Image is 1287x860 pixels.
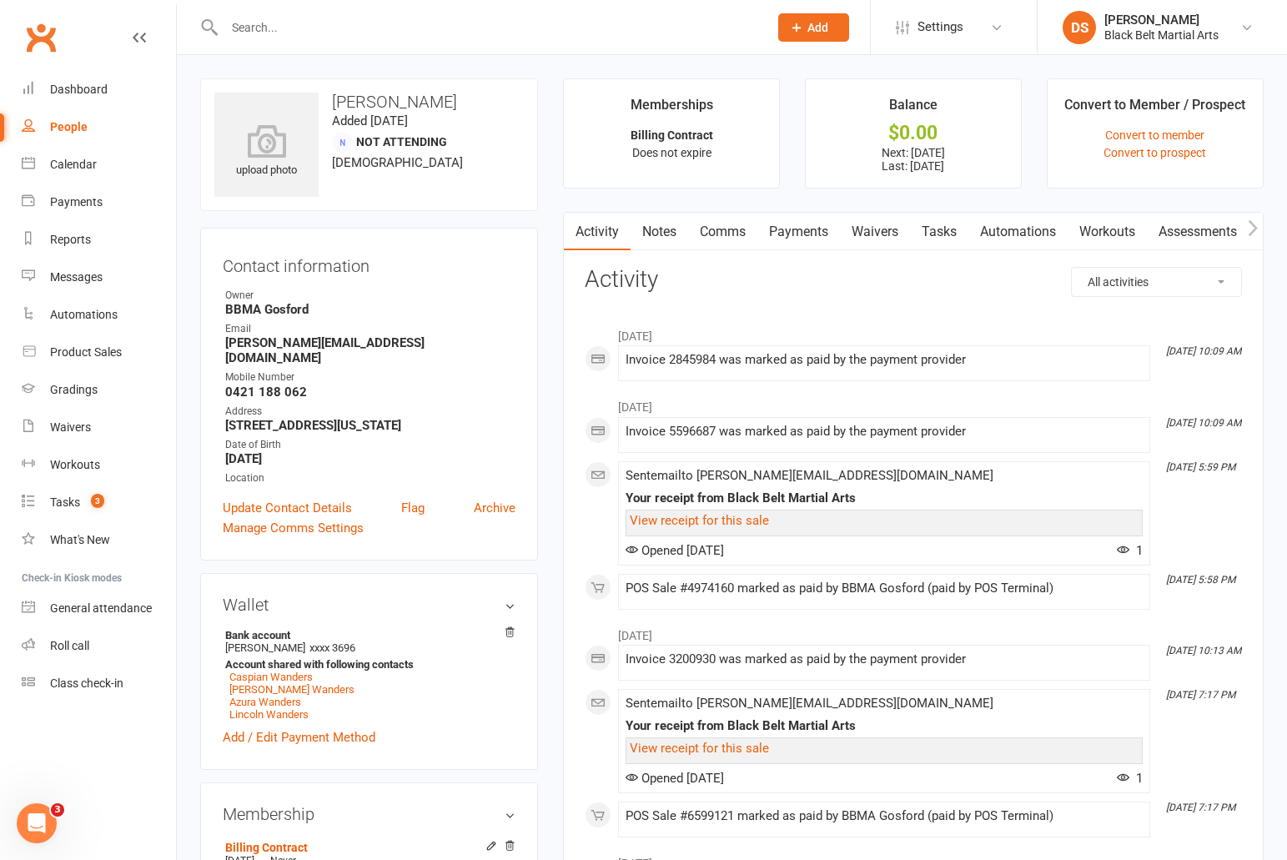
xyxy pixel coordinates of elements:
p: Next: [DATE] Last: [DATE] [821,146,1006,173]
strong: BBMA Gosford [225,302,515,317]
a: Tasks 3 [22,484,176,521]
a: Activity [564,213,631,251]
div: Invoice 3200930 was marked as paid by the payment provider [626,652,1143,666]
strong: Billing Contract [631,128,713,142]
a: Gradings [22,371,176,409]
span: 3 [51,803,64,817]
div: Reports [50,233,91,246]
div: Product Sales [50,345,122,359]
div: DS [1063,11,1096,44]
a: Tasks [910,213,968,251]
a: Azura Wanders [229,696,301,708]
time: Added [DATE] [332,113,408,128]
a: Reports [22,221,176,259]
a: Lincoln Wanders [229,708,309,721]
i: [DATE] 5:59 PM [1166,461,1235,473]
a: Convert to prospect [1104,146,1206,159]
a: View receipt for this sale [630,741,769,756]
div: Tasks [50,495,80,509]
a: Calendar [22,146,176,184]
span: Opened [DATE] [626,543,724,558]
strong: [STREET_ADDRESS][US_STATE] [225,418,515,433]
span: Opened [DATE] [626,771,724,786]
a: Assessments [1147,213,1249,251]
a: People [22,108,176,146]
a: Automations [968,213,1068,251]
div: Email [225,321,515,337]
a: Flag [401,498,425,518]
i: [DATE] 10:09 AM [1166,345,1241,357]
div: POS Sale #6599121 marked as paid by BBMA Gosford (paid by POS Terminal) [626,809,1143,823]
a: Waivers [840,213,910,251]
div: Messages [50,270,103,284]
div: Owner [225,288,515,304]
i: [DATE] 10:13 AM [1166,645,1241,656]
li: [DATE] [585,618,1242,645]
h3: Membership [223,805,515,823]
a: [PERSON_NAME] Wanders [229,683,354,696]
div: [PERSON_NAME] [1104,13,1219,28]
a: View receipt for this sale [630,513,769,528]
a: Workouts [22,446,176,484]
div: People [50,120,88,133]
div: Calendar [50,158,97,171]
i: [DATE] 10:09 AM [1166,417,1241,429]
span: 3 [91,494,104,508]
a: Waivers [22,409,176,446]
div: Class check-in [50,676,123,690]
a: Convert to member [1105,128,1204,142]
span: Sent email to [PERSON_NAME][EMAIL_ADDRESS][DOMAIN_NAME] [626,696,993,711]
div: What's New [50,533,110,546]
li: [DATE] [585,319,1242,345]
div: Black Belt Martial Arts [1104,28,1219,43]
a: Product Sales [22,334,176,371]
a: What's New [22,521,176,559]
a: Update Contact Details [223,498,352,518]
button: Add [778,13,849,42]
a: Roll call [22,627,176,665]
a: Billing Contract [225,841,308,854]
div: Invoice 2845984 was marked as paid by the payment provider [626,353,1143,367]
iframe: Intercom live chat [17,803,57,843]
a: Add / Edit Payment Method [223,727,375,747]
div: $0.00 [821,124,1006,142]
div: Invoice 5596687 was marked as paid by the payment provider [626,425,1143,439]
a: Notes [631,213,688,251]
strong: Account shared with following contacts [225,658,507,671]
strong: 0421 188 062 [225,385,515,400]
i: [DATE] 5:58 PM [1166,574,1235,586]
h3: [PERSON_NAME] [214,93,524,111]
a: Messages [22,259,176,296]
i: [DATE] 7:17 PM [1166,689,1235,701]
h3: Contact information [223,250,515,275]
div: Your receipt from Black Belt Martial Arts [626,491,1143,505]
span: xxxx 3696 [309,641,355,654]
div: Gradings [50,383,98,396]
strong: Bank account [225,629,507,641]
div: Your receipt from Black Belt Martial Arts [626,719,1143,733]
div: Dashboard [50,83,108,96]
div: Mobile Number [225,370,515,385]
a: Caspian Wanders [229,671,313,683]
input: Search... [219,16,757,39]
a: General attendance kiosk mode [22,590,176,627]
div: Automations [50,308,118,321]
span: 1 [1117,543,1143,558]
div: Waivers [50,420,91,434]
span: Sent email to [PERSON_NAME][EMAIL_ADDRESS][DOMAIN_NAME] [626,468,993,483]
a: Manage Comms Settings [223,518,364,538]
div: Balance [889,94,938,124]
li: [PERSON_NAME] [223,626,515,723]
a: Workouts [1068,213,1147,251]
strong: [PERSON_NAME][EMAIL_ADDRESS][DOMAIN_NAME] [225,335,515,365]
h3: Activity [585,267,1242,293]
span: Not Attending [356,135,447,148]
a: Comms [688,213,757,251]
a: Payments [22,184,176,221]
div: Convert to Member / Prospect [1064,94,1245,124]
li: [DATE] [585,390,1242,416]
i: [DATE] 7:17 PM [1166,802,1235,813]
h3: Wallet [223,596,515,614]
span: Settings [917,8,963,46]
strong: [DATE] [225,451,515,466]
